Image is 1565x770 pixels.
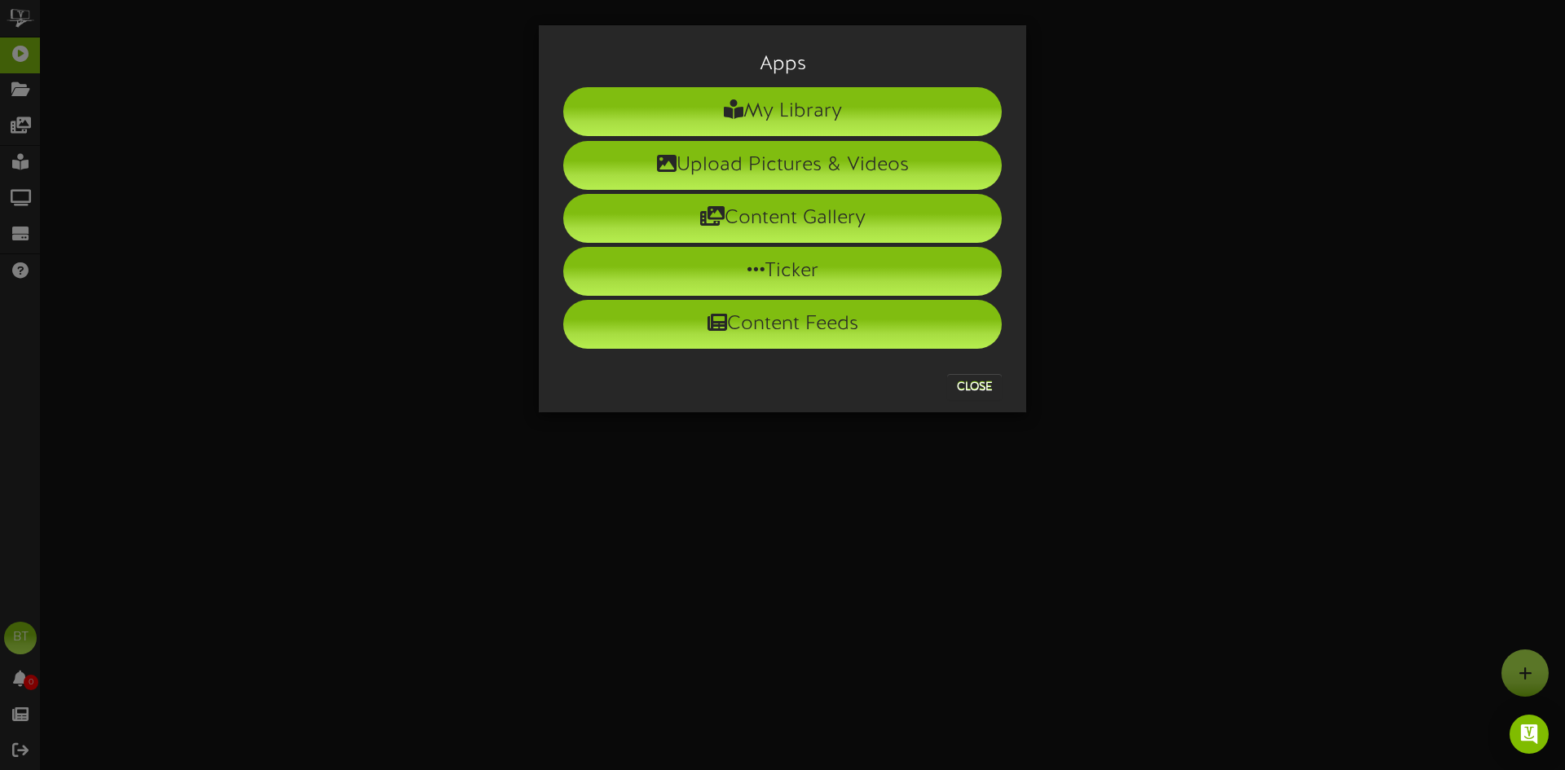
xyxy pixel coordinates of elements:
button: Close [947,374,1002,400]
li: My Library [563,87,1002,136]
div: Open Intercom Messenger [1510,715,1549,754]
h3: Apps [563,54,1002,75]
li: Ticker [563,247,1002,296]
li: Upload Pictures & Videos [563,141,1002,190]
li: Content Feeds [563,300,1002,349]
li: Content Gallery [563,194,1002,243]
